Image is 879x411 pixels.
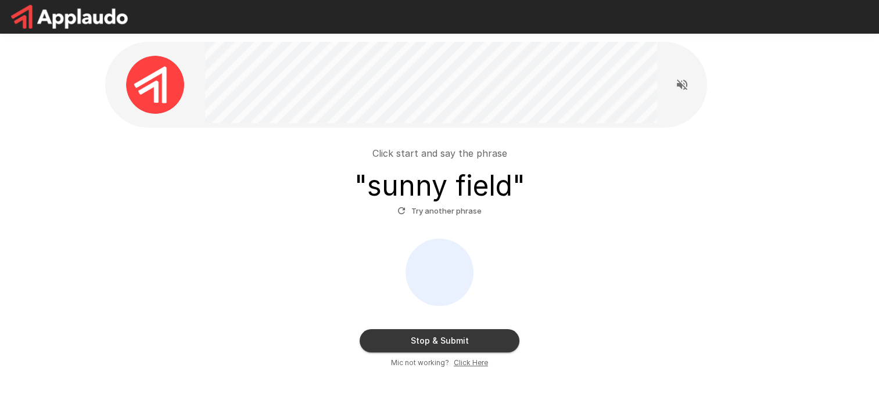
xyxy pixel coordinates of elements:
[126,56,184,114] img: applaudo_avatar.png
[670,73,694,96] button: Read questions aloud
[391,357,449,369] span: Mic not working?
[394,202,485,220] button: Try another phrase
[372,146,507,160] p: Click start and say the phrase
[354,170,525,202] h3: " sunny field "
[454,358,488,367] u: Click Here
[360,329,519,352] button: Stop & Submit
